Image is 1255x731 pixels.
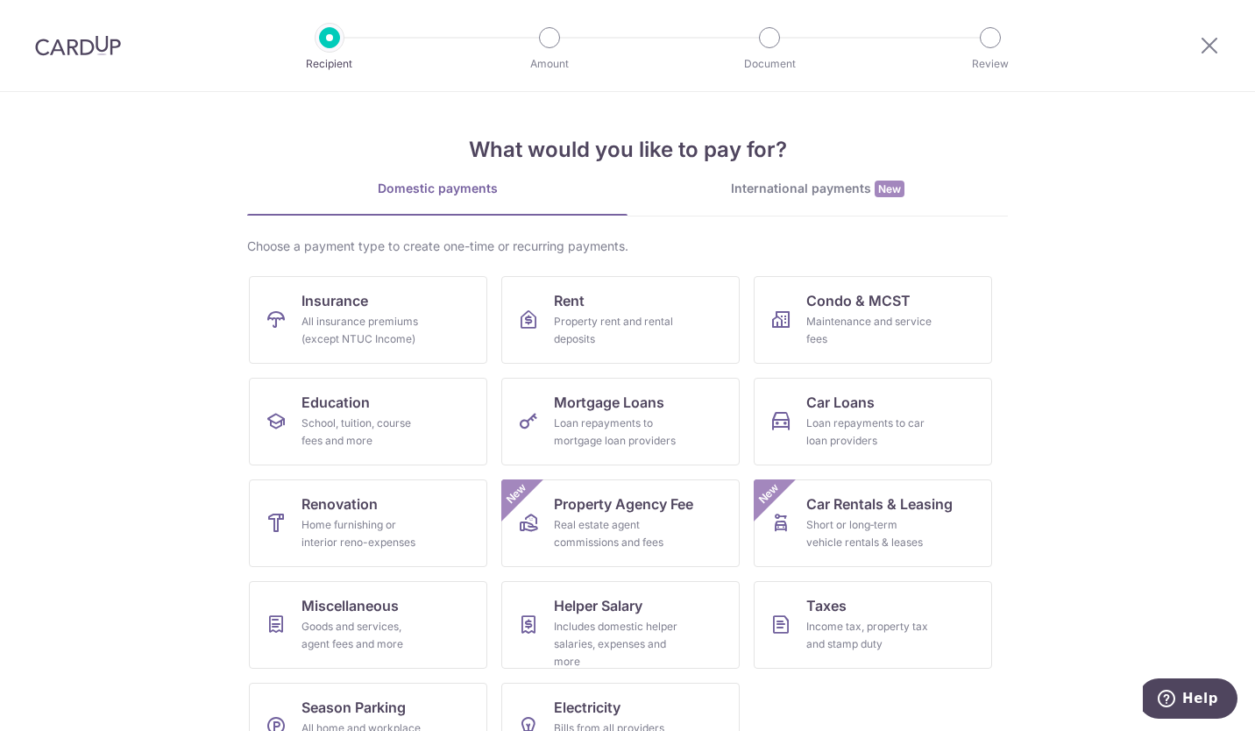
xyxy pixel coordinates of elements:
p: Amount [485,55,614,73]
div: Home furnishing or interior reno-expenses [301,516,428,551]
div: Includes domestic helper salaries, expenses and more [554,618,680,671]
div: All insurance premiums (except NTUC Income) [301,313,428,348]
a: Car Rentals & LeasingShort or long‑term vehicle rentals & leasesNew [754,479,992,567]
div: Property rent and rental deposits [554,313,680,348]
span: Car Rentals & Leasing [806,493,953,515]
span: Condo & MCST [806,290,911,311]
span: Taxes [806,595,847,616]
div: Choose a payment type to create one-time or recurring payments. [247,238,1008,255]
a: Car LoansLoan repayments to car loan providers [754,378,992,465]
a: MiscellaneousGoods and services, agent fees and more [249,581,487,669]
span: New [875,181,904,197]
span: Insurance [301,290,368,311]
div: Loan repayments to mortgage loan providers [554,415,680,450]
p: Review [925,55,1055,73]
div: International payments [627,180,1008,198]
h4: What would you like to pay for? [247,134,1008,166]
span: Season Parking [301,697,406,718]
img: CardUp [35,35,121,56]
span: Electricity [554,697,620,718]
span: New [502,479,531,508]
div: Domestic payments [247,180,627,197]
a: Condo & MCSTMaintenance and service fees [754,276,992,364]
span: Property Agency Fee [554,493,693,515]
div: Loan repayments to car loan providers [806,415,932,450]
a: TaxesIncome tax, property tax and stamp duty [754,581,992,669]
span: Car Loans [806,392,875,413]
a: Helper SalaryIncludes domestic helper salaries, expenses and more [501,581,740,669]
div: Maintenance and service fees [806,313,932,348]
p: Document [705,55,834,73]
a: Mortgage LoansLoan repayments to mortgage loan providers [501,378,740,465]
iframe: Opens a widget where you can find more information [1143,678,1237,722]
div: Short or long‑term vehicle rentals & leases [806,516,932,551]
a: EducationSchool, tuition, course fees and more [249,378,487,465]
p: Recipient [265,55,394,73]
div: School, tuition, course fees and more [301,415,428,450]
span: Miscellaneous [301,595,399,616]
a: RenovationHome furnishing or interior reno-expenses [249,479,487,567]
span: Rent [554,290,585,311]
a: InsuranceAll insurance premiums (except NTUC Income) [249,276,487,364]
span: Renovation [301,493,378,515]
span: Helper Salary [554,595,642,616]
div: Goods and services, agent fees and more [301,618,428,653]
span: Mortgage Loans [554,392,664,413]
span: New [755,479,783,508]
div: Income tax, property tax and stamp duty [806,618,932,653]
span: Education [301,392,370,413]
a: Property Agency FeeReal estate agent commissions and feesNew [501,479,740,567]
div: Real estate agent commissions and fees [554,516,680,551]
a: RentProperty rent and rental deposits [501,276,740,364]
